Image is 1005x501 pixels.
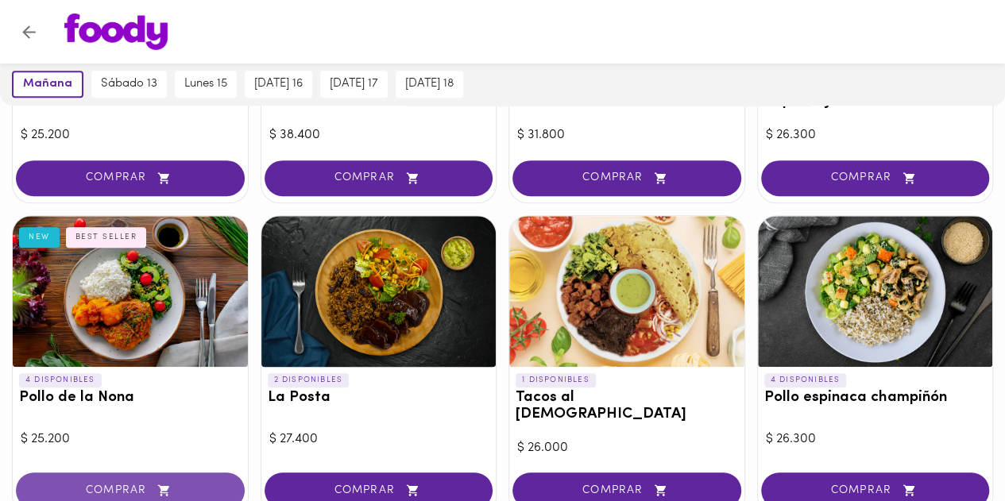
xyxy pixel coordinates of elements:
[781,484,970,497] span: COMPRAR
[781,171,970,185] span: COMPRAR
[532,484,721,497] span: COMPRAR
[265,160,493,196] button: COMPRAR
[23,77,72,91] span: mañana
[509,216,744,367] div: Tacos al Pastor
[516,390,738,423] h3: Tacos al [DEMOGRAPHIC_DATA]
[184,77,227,91] span: lunes 15
[10,13,48,52] button: Volver
[13,216,248,367] div: Pollo de la Nona
[19,390,242,407] h3: Pollo de la Nona
[758,216,993,367] div: Pollo espinaca champiñón
[245,71,312,98] button: [DATE] 16
[269,430,489,449] div: $ 27.400
[21,430,240,449] div: $ 25.200
[66,227,147,248] div: BEST SELLER
[254,77,303,91] span: [DATE] 16
[913,409,989,485] iframe: Messagebird Livechat Widget
[175,71,237,98] button: lunes 15
[764,373,847,387] p: 4 DISPONIBLES
[19,373,102,387] p: 4 DISPONIBLES
[516,373,596,387] p: 1 DISPONIBLES
[320,71,388,98] button: [DATE] 17
[101,77,157,91] span: sábado 13
[330,77,378,91] span: [DATE] 17
[284,484,474,497] span: COMPRAR
[36,171,225,185] span: COMPRAR
[532,171,721,185] span: COMPRAR
[19,227,60,248] div: NEW
[269,126,489,145] div: $ 38.400
[268,373,350,387] p: 2 DISPONIBLES
[284,171,474,185] span: COMPRAR
[517,439,736,457] div: $ 26.000
[396,71,463,98] button: [DATE] 18
[766,430,985,449] div: $ 26.300
[268,390,490,407] h3: La Posta
[21,126,240,145] div: $ 25.200
[761,160,990,196] button: COMPRAR
[91,71,167,98] button: sábado 13
[766,126,985,145] div: $ 26.300
[405,77,454,91] span: [DATE] 18
[12,71,83,98] button: mañana
[261,216,497,367] div: La Posta
[36,484,225,497] span: COMPRAR
[64,13,168,50] img: logo.png
[517,126,736,145] div: $ 31.800
[512,160,741,196] button: COMPRAR
[764,390,987,407] h3: Pollo espinaca champiñón
[16,160,245,196] button: COMPRAR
